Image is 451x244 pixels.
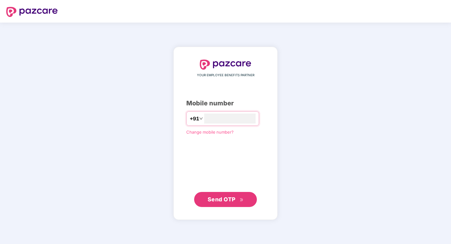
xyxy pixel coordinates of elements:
[208,196,236,203] span: Send OTP
[240,198,244,202] span: double-right
[186,98,265,108] div: Mobile number
[186,130,234,135] a: Change mobile number?
[6,7,58,17] img: logo
[197,73,254,78] span: YOUR EMPLOYEE BENEFITS PARTNER
[194,192,257,207] button: Send OTPdouble-right
[199,117,203,120] span: down
[200,60,251,70] img: logo
[190,115,199,123] span: +91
